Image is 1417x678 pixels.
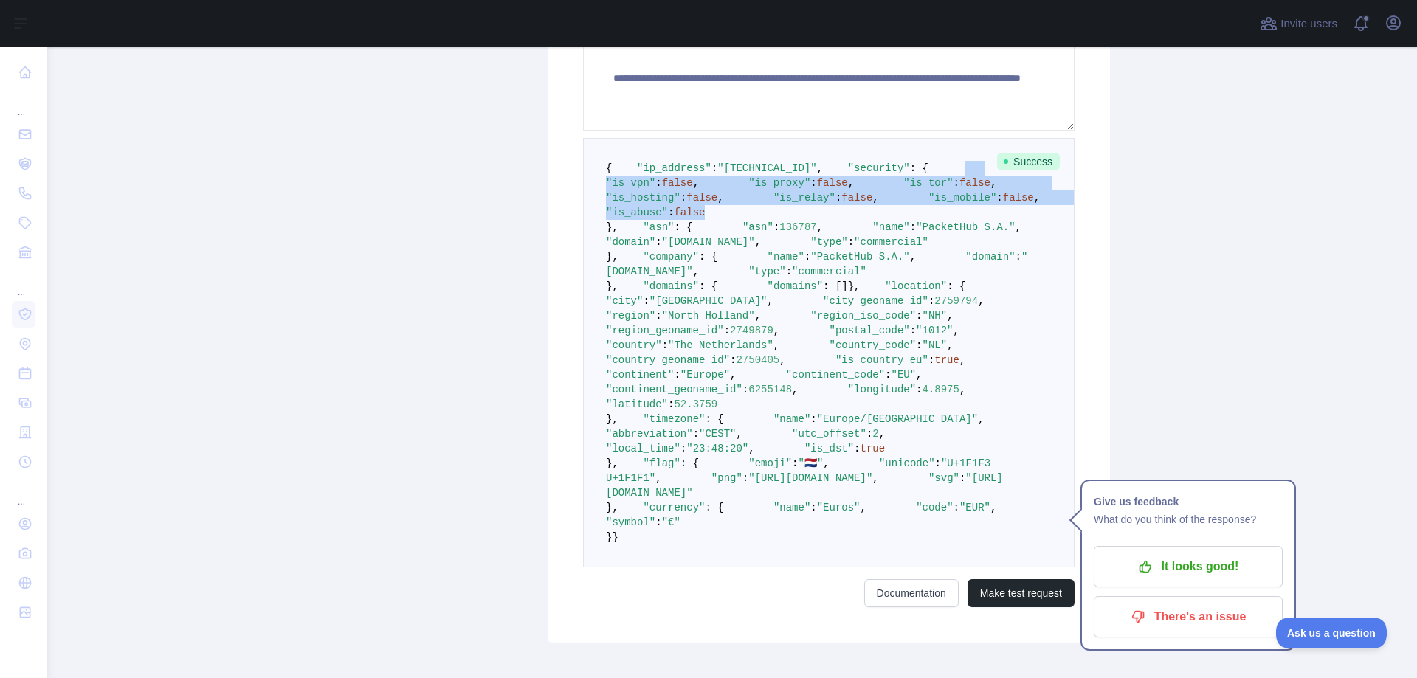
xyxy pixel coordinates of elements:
[1276,618,1387,648] iframe: Toggle Customer Support
[848,280,861,292] span: },
[935,457,941,469] span: :
[606,369,674,381] span: "continent"
[910,325,916,336] span: :
[810,251,909,263] span: "PacketHub S.A."
[724,325,730,336] span: :
[823,457,829,469] span: ,
[606,443,680,454] span: "local_time"
[662,516,680,528] span: "€"
[965,251,1015,263] span: "domain"
[1016,221,1021,233] span: ,
[872,192,878,204] span: ,
[885,280,947,292] span: "location"
[934,354,959,366] span: true
[693,266,699,277] span: ,
[711,162,717,174] span: :
[606,325,724,336] span: "region_geoname_id"
[861,443,886,454] span: true
[606,339,662,351] span: "country"
[606,221,618,233] span: },
[792,384,798,395] span: ,
[680,369,730,381] span: "Europe"
[662,177,693,189] span: false
[748,472,872,484] span: "[URL][DOMAIN_NAME]"
[711,472,742,484] span: "png"
[773,325,779,336] span: ,
[12,89,35,118] div: ...
[928,472,959,484] span: "svg"
[606,280,618,292] span: },
[990,502,996,513] span: ,
[903,177,953,189] span: "is_tor"
[959,384,965,395] span: ,
[12,478,35,508] div: ...
[655,177,661,189] span: :
[742,221,773,233] span: "asn"
[947,339,953,351] span: ,
[699,280,717,292] span: : {
[916,384,922,395] span: :
[643,280,699,292] span: "domains"
[1257,12,1340,35] button: Invite users
[643,502,705,513] span: "currency"
[954,502,959,513] span: :
[606,457,618,469] span: },
[655,516,661,528] span: :
[693,177,699,189] span: ,
[892,369,917,381] span: "EU"
[916,325,953,336] span: "1012"
[879,428,885,440] span: ,
[866,428,872,440] span: :
[792,266,866,277] span: "commercial"
[959,354,965,366] span: ,
[767,251,804,263] span: "name"
[804,443,854,454] span: "is_dst"
[748,384,792,395] span: 6255148
[742,472,748,484] span: :
[655,236,661,248] span: :
[947,310,953,322] span: ,
[804,251,810,263] span: :
[928,192,996,204] span: "is_mobile"
[848,384,916,395] span: "longitude"
[799,457,824,469] span: "🇳🇱"
[606,502,618,513] span: },
[947,280,965,292] span: : {
[730,369,736,381] span: ,
[606,236,655,248] span: "domain"
[755,236,761,248] span: ,
[928,295,934,307] span: :
[848,236,854,248] span: :
[773,413,810,425] span: "name"
[872,221,909,233] span: "name"
[923,310,948,322] span: "NH"
[1094,493,1283,511] h1: Give us feedback
[680,457,699,469] span: : {
[606,354,730,366] span: "country_geoname_id"
[1094,596,1283,637] button: There's an issue
[1105,604,1272,629] p: There's an issue
[872,472,878,484] span: ,
[910,251,916,263] span: ,
[643,221,674,233] span: "asn"
[693,428,699,440] span: :
[854,443,860,454] span: :
[730,325,773,336] span: 2749879
[810,413,816,425] span: :
[606,251,618,263] span: },
[606,310,655,322] span: "region"
[864,579,959,607] a: Documentation
[606,192,680,204] span: "is_hosting"
[674,398,717,410] span: 52.3759
[773,221,779,233] span: :
[662,339,668,351] span: :
[606,207,668,218] span: "is_abuse"
[810,236,847,248] span: "type"
[916,339,922,351] span: :
[742,384,748,395] span: :
[923,384,959,395] span: 4.8975
[848,162,910,174] span: "security"
[779,221,816,233] span: 136787
[978,413,984,425] span: ,
[606,295,643,307] span: "city"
